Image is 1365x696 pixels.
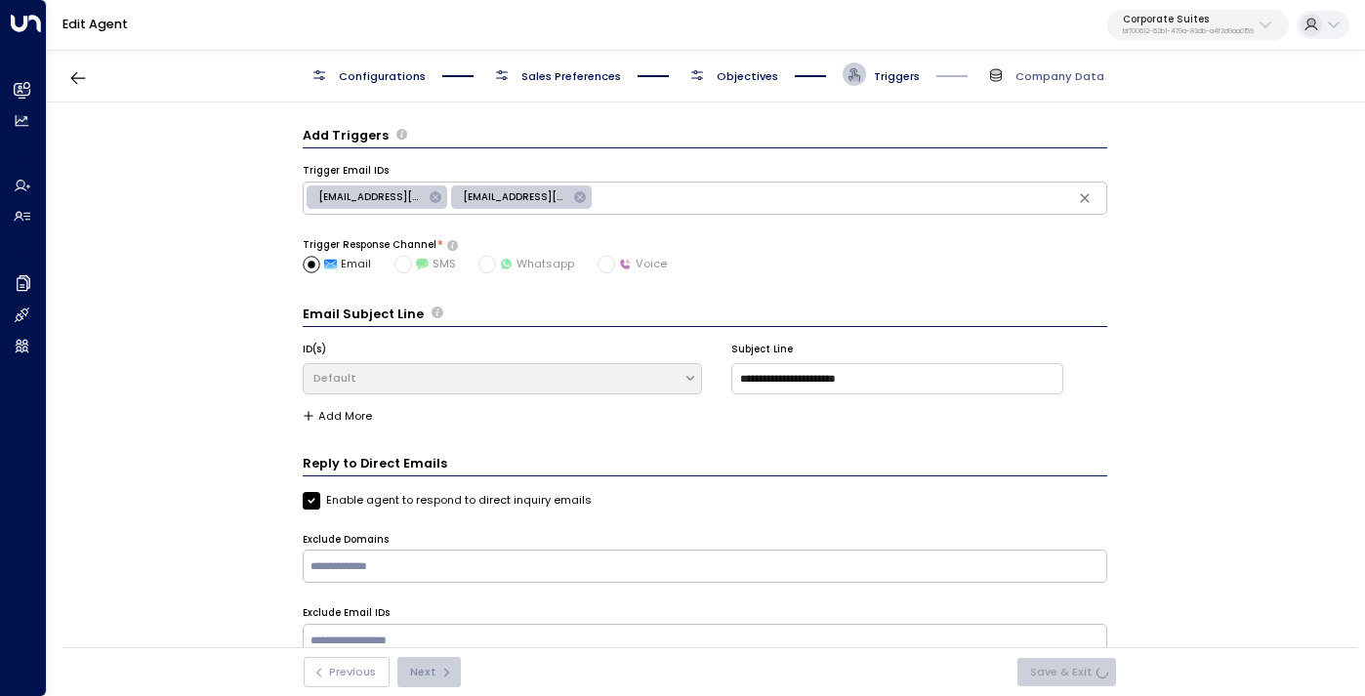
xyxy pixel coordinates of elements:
[62,16,128,32] a: Edit Agent
[1015,68,1104,84] span: Company Data
[303,492,592,510] label: Enable agent to respond to direct inquiry emails
[303,238,436,252] label: Trigger Response Channel
[307,185,447,209] div: [EMAIL_ADDRESS][DOMAIN_NAME]
[303,126,389,144] h3: Add Triggers
[451,185,592,209] div: [EMAIL_ADDRESS][DOMAIN_NAME]
[1123,14,1254,25] p: Corporate Suites
[1123,27,1254,35] p: bf700612-62b1-479a-83db-a4f3d9aa0159
[303,454,1107,476] h3: Reply to Direct Emails
[451,190,579,204] span: [EMAIL_ADDRESS][DOMAIN_NAME]
[447,240,458,250] button: Select how the agent will reach out to leads after receiving a trigger email. If SMS is chosen bu...
[432,305,442,323] span: Define the subject lines the agent should use when sending emails, customized for different trigg...
[500,256,574,272] span: Whatsapp
[324,256,371,272] span: Email
[303,410,372,423] button: Add More
[303,606,390,620] label: Exclude Email IDs
[1072,185,1097,211] button: Clear
[303,305,424,323] h3: Email Subject Line
[303,164,389,178] label: Trigger Email IDs
[307,190,434,204] span: [EMAIL_ADDRESS][DOMAIN_NAME]
[303,533,389,547] label: Exclude Domains
[303,343,326,356] label: ID(s)
[619,256,667,272] span: Voice
[339,68,426,84] span: Configurations
[521,68,621,84] span: Sales Preferences
[416,256,456,272] span: SMS
[1107,10,1289,41] button: Corporate Suitesbf700612-62b1-479a-83db-a4f3d9aa0159
[717,68,778,84] span: Objectives
[874,68,920,84] span: Triggers
[731,343,793,356] label: Subject Line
